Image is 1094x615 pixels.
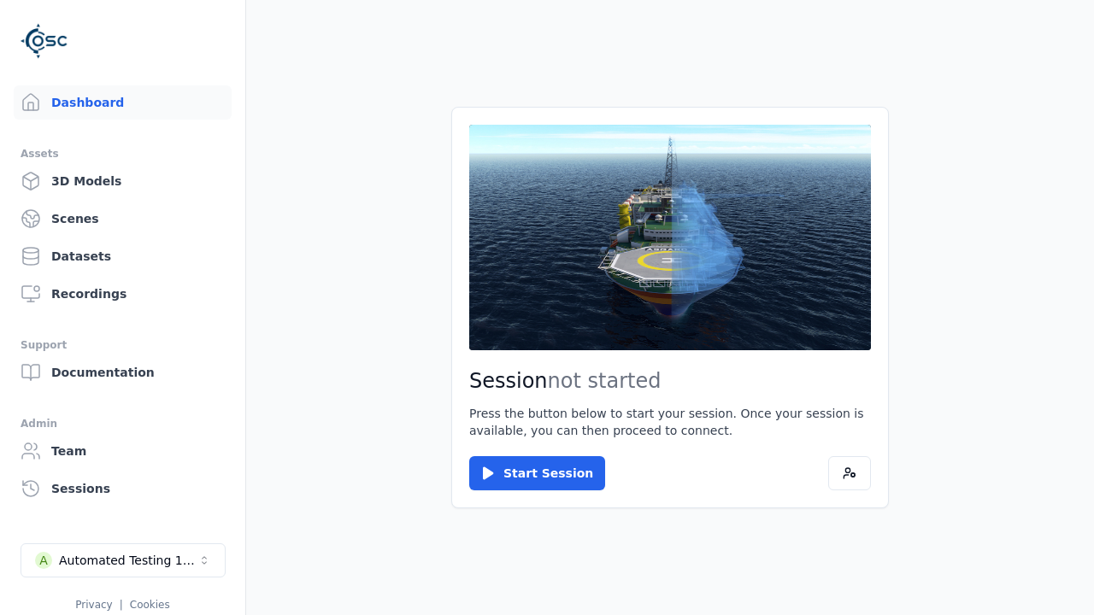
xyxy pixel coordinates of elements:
div: Automated Testing 1 - Playwright [59,552,197,569]
a: 3D Models [14,164,232,198]
button: Start Session [469,456,605,490]
span: not started [548,369,662,393]
a: Dashboard [14,85,232,120]
div: Assets [21,143,225,164]
span: | [120,599,123,611]
a: Datasets [14,239,232,273]
div: Admin [21,413,225,434]
a: Scenes [14,202,232,236]
a: Team [14,434,232,468]
button: Select a workspace [21,543,226,577]
a: Recordings [14,277,232,311]
p: Press the button below to start your session. Once your session is available, you can then procee... [469,405,871,439]
a: Cookies [130,599,170,611]
div: Support [21,335,225,355]
h2: Session [469,367,871,395]
a: Sessions [14,471,232,506]
a: Documentation [14,355,232,389]
img: Logo [21,17,68,65]
div: A [35,552,52,569]
a: Privacy [75,599,112,611]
